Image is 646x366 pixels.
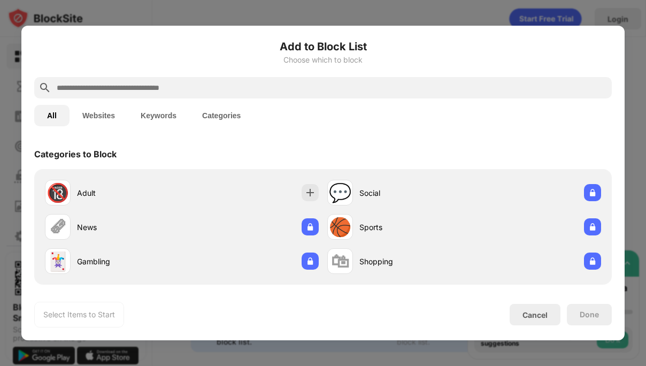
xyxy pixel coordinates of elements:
[34,149,117,159] div: Categories to Block
[34,105,70,126] button: All
[34,39,612,55] h6: Add to Block List
[77,187,182,199] div: Adult
[329,182,351,204] div: 💬
[359,222,464,233] div: Sports
[128,105,189,126] button: Keywords
[47,250,69,272] div: 🃏
[47,182,69,204] div: 🔞
[49,216,67,238] div: 🗞
[77,222,182,233] div: News
[522,310,548,319] div: Cancel
[359,187,464,199] div: Social
[329,216,351,238] div: 🏀
[359,256,464,267] div: Shopping
[77,256,182,267] div: Gambling
[39,81,51,94] img: search.svg
[70,105,128,126] button: Websites
[580,310,599,319] div: Done
[34,56,612,64] div: Choose which to block
[43,309,115,320] div: Select Items to Start
[331,250,349,272] div: 🛍
[189,105,253,126] button: Categories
